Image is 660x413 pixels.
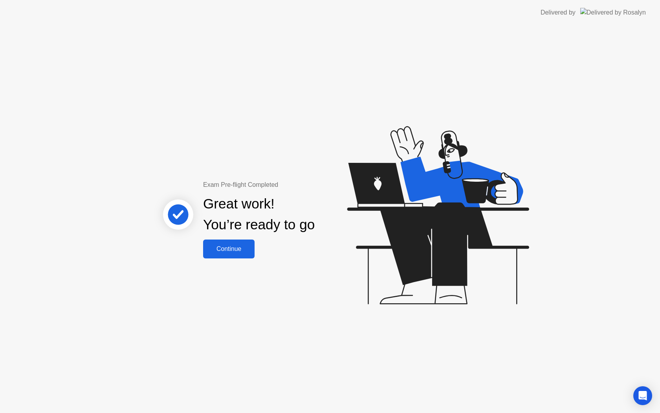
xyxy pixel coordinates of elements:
[580,8,646,17] img: Delivered by Rosalyn
[541,8,576,17] div: Delivered by
[633,386,652,405] div: Open Intercom Messenger
[203,240,255,258] button: Continue
[203,180,365,190] div: Exam Pre-flight Completed
[205,245,252,253] div: Continue
[203,194,315,235] div: Great work! You’re ready to go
